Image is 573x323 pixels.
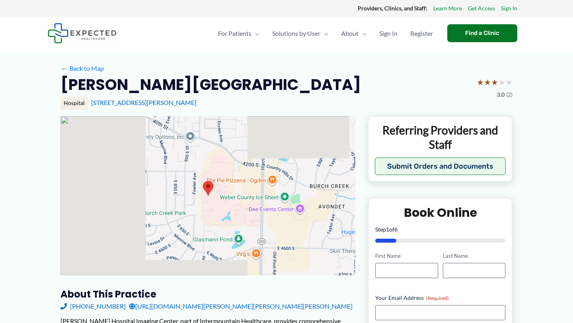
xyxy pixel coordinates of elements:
[379,19,398,47] span: Sign In
[341,19,359,47] span: About
[60,288,355,300] h3: About this practice
[129,300,353,312] a: [URL][DOMAIN_NAME][PERSON_NAME][PERSON_NAME][PERSON_NAME]
[218,19,251,47] span: For Patients
[394,226,398,233] span: 6
[373,19,404,47] a: Sign In
[359,19,366,47] span: Menu Toggle
[426,295,449,301] span: (Required)
[386,226,389,233] span: 1
[447,24,517,42] a: Find a Clinic
[358,5,427,12] strong: Providers, Clinics, and Staff:
[272,19,320,47] span: Solutions by User
[505,75,513,90] span: ★
[498,75,505,90] span: ★
[506,90,513,100] span: (2)
[404,19,439,47] a: Register
[484,75,491,90] span: ★
[335,19,373,47] a: AboutMenu Toggle
[91,99,197,106] a: [STREET_ADDRESS][PERSON_NAME]
[60,75,361,94] h2: [PERSON_NAME][GEOGRAPHIC_DATA]
[491,75,498,90] span: ★
[60,62,104,74] a: ←Back to Map
[212,19,439,47] nav: Primary Site Navigation
[433,3,462,14] a: Learn More
[375,158,506,175] button: Submit Orders and Documents
[501,3,517,14] a: Sign In
[375,227,505,232] p: Step of
[375,123,506,152] p: Referring Providers and Staff
[60,96,88,110] div: Hospital
[375,294,505,302] label: Your Email Address
[48,23,117,43] img: Expected Healthcare Logo - side, dark font, small
[60,300,126,312] a: [PHONE_NUMBER]
[375,252,438,260] label: First Name
[60,64,68,72] span: ←
[320,19,328,47] span: Menu Toggle
[497,90,505,100] span: 3.0
[443,252,505,260] label: Last Name
[468,3,495,14] a: Get Access
[266,19,335,47] a: Solutions by UserMenu Toggle
[251,19,259,47] span: Menu Toggle
[375,205,505,220] h2: Book Online
[212,19,266,47] a: For PatientsMenu Toggle
[410,19,433,47] span: Register
[477,75,484,90] span: ★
